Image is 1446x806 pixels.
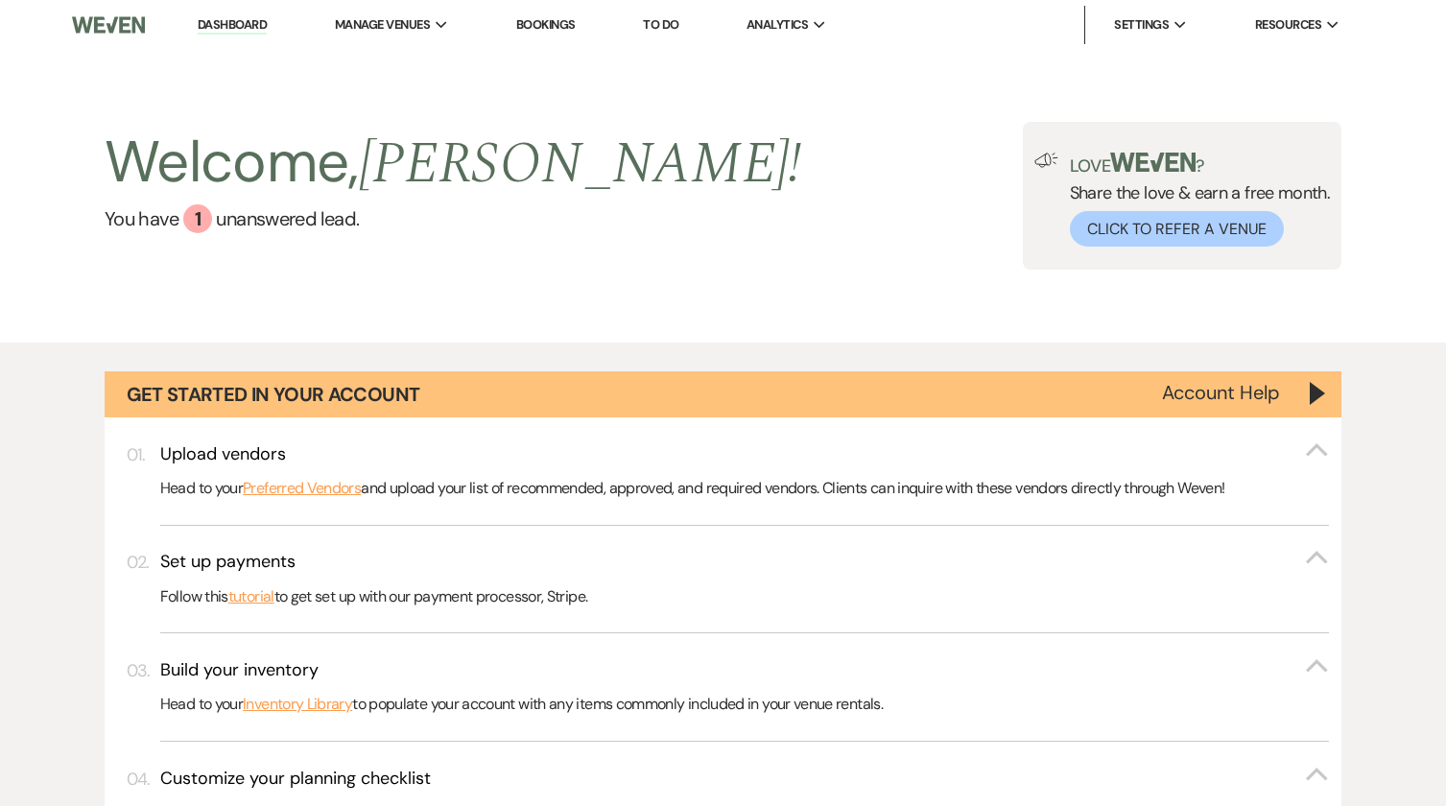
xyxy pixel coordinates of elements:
[198,16,267,35] a: Dashboard
[160,584,1330,609] p: Follow this to get set up with our payment processor, Stripe.
[105,122,802,204] h2: Welcome,
[1070,211,1284,247] button: Click to Refer a Venue
[160,692,1330,717] p: Head to your to populate your account with any items commonly included in your venue rentals.
[72,5,144,45] img: Weven Logo
[160,767,1330,791] button: Customize your planning checklist
[1110,153,1196,172] img: weven-logo-green.svg
[1114,15,1169,35] span: Settings
[105,204,802,233] a: You have 1 unanswered lead.
[243,692,352,717] a: Inventory Library
[1058,153,1331,247] div: Share the love & earn a free month.
[228,584,274,609] a: tutorial
[183,204,212,233] div: 1
[160,767,431,791] h3: Customize your planning checklist
[160,442,286,466] h3: Upload vendors
[359,120,802,208] span: [PERSON_NAME] !
[160,550,1330,574] button: Set up payments
[160,658,1330,682] button: Build your inventory
[1255,15,1321,35] span: Resources
[643,16,678,33] a: To Do
[243,476,361,501] a: Preferred Vendors
[160,550,296,574] h3: Set up payments
[1034,153,1058,168] img: loud-speaker-illustration.svg
[160,658,319,682] h3: Build your inventory
[747,15,808,35] span: Analytics
[160,442,1330,466] button: Upload vendors
[335,15,430,35] span: Manage Venues
[127,381,420,408] h1: Get Started in Your Account
[516,16,576,33] a: Bookings
[1070,153,1331,175] p: Love ?
[160,476,1330,501] p: Head to your and upload your list of recommended, approved, and required vendors. Clients can inq...
[1162,383,1280,402] button: Account Help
